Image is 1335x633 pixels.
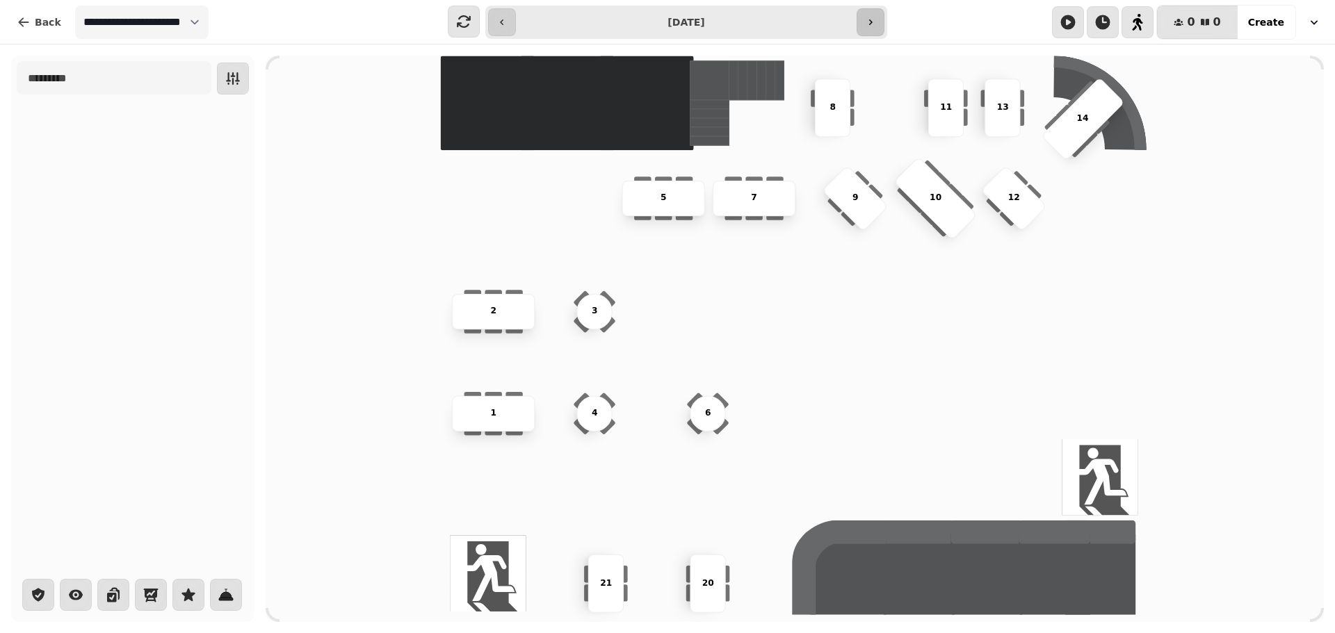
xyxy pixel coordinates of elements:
p: 20 [702,577,714,589]
p: 1 [490,407,496,420]
p: 2 [490,305,496,318]
span: 0 [1187,17,1195,28]
p: 6 [705,407,711,420]
button: 00 [1157,6,1237,39]
p: 14 [1077,113,1089,125]
span: Create [1248,17,1284,27]
p: 10 [930,192,941,204]
span: 0 [1213,17,1221,28]
p: 12 [1008,192,1020,204]
span: Back [35,17,61,27]
p: 7 [751,192,757,204]
button: Back [6,6,72,39]
p: 13 [996,101,1008,114]
p: 11 [940,101,952,114]
p: 9 [852,192,859,204]
p: 3 [592,305,598,318]
p: 5 [661,192,667,204]
button: Create [1237,6,1295,39]
p: 21 [600,577,612,589]
p: 8 [830,101,836,114]
p: 4 [592,407,598,420]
